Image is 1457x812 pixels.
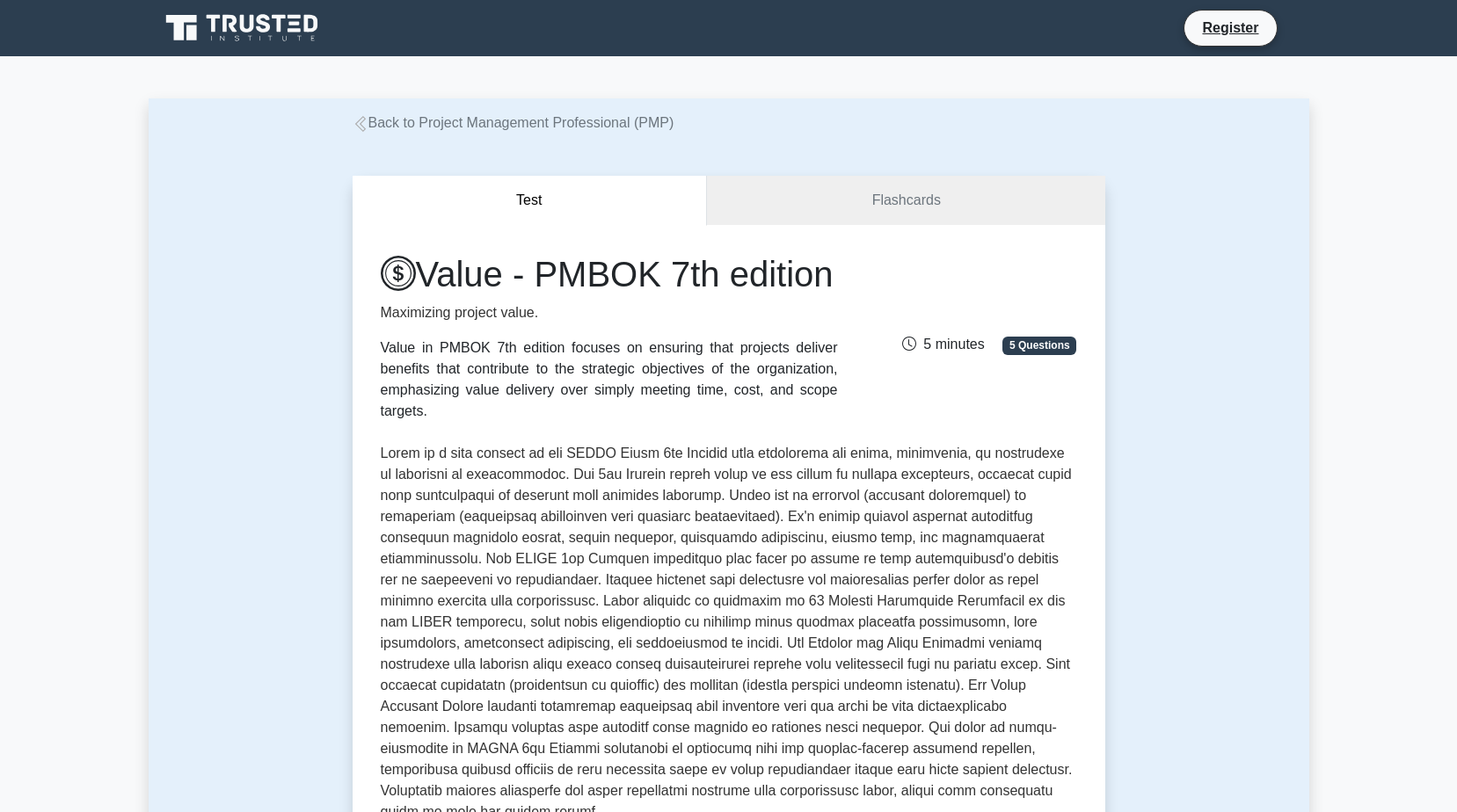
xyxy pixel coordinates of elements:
[381,253,838,295] h1: Value - PMBOK 7th edition
[381,337,838,422] div: Value in PMBOK 7th edition focuses on ensuring that projects deliver benefits that contribute to ...
[707,176,1104,226] a: Flashcards
[353,115,674,130] a: Back to Project Management Professional (PMP)
[1191,17,1269,39] a: Register
[381,302,838,323] p: Maximizing project value.
[353,176,708,226] button: Test
[1002,337,1076,354] span: 5 Questions
[902,337,984,352] span: 5 minutes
